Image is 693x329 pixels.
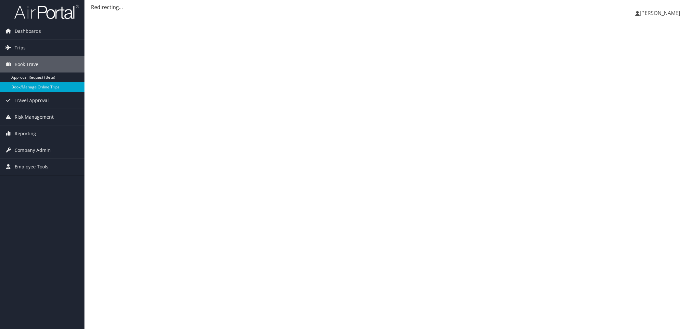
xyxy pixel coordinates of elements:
[15,159,48,175] span: Employee Tools
[15,23,41,39] span: Dashboards
[15,125,36,142] span: Reporting
[15,109,54,125] span: Risk Management
[15,142,51,158] span: Company Admin
[15,92,49,109] span: Travel Approval
[635,3,687,23] a: [PERSON_NAME]
[640,9,680,17] span: [PERSON_NAME]
[15,56,40,72] span: Book Travel
[14,4,79,20] img: airportal-logo.png
[91,3,687,11] div: Redirecting...
[15,40,26,56] span: Trips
